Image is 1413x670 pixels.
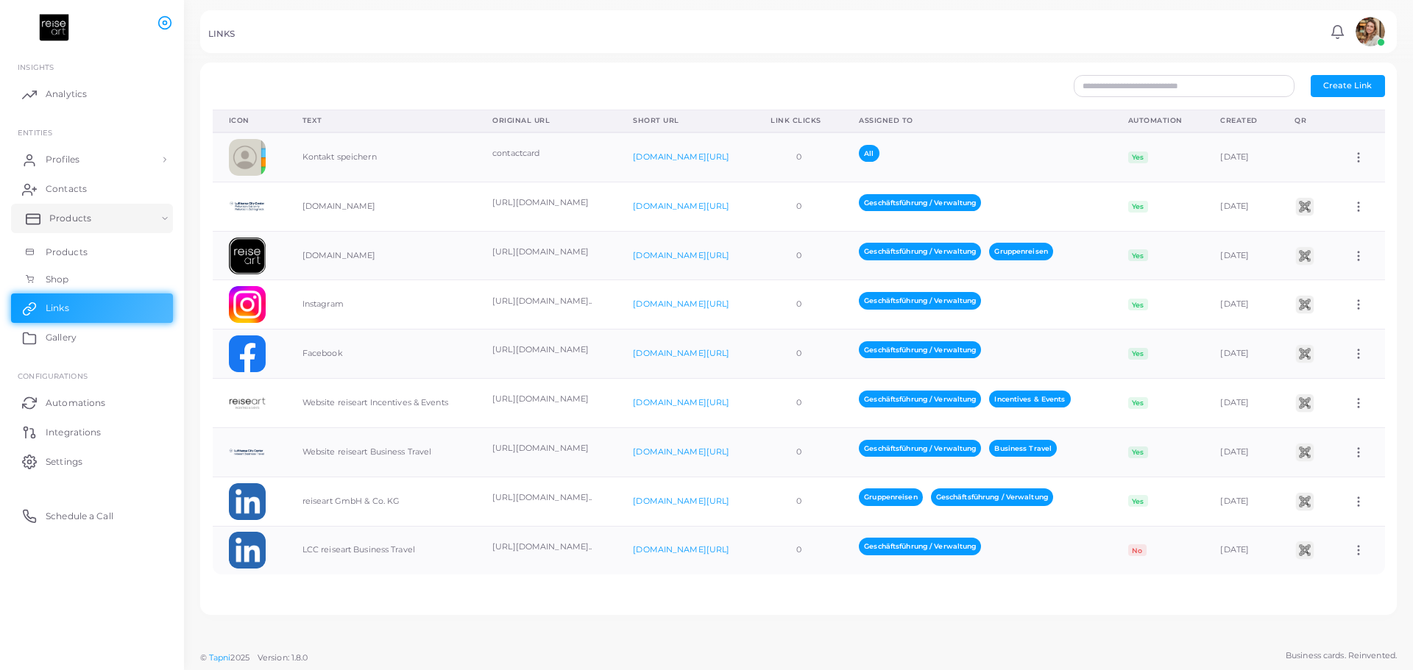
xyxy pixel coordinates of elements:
span: 2025 [230,652,249,664]
td: Instagram [286,280,476,329]
span: Yes [1128,299,1148,310]
a: [DOMAIN_NAME][URL] [633,152,729,162]
td: Kontakt speichern [286,132,476,182]
div: Created [1220,115,1262,126]
p: contactcard [492,147,601,160]
img: qr2.png [1294,245,1316,267]
td: 0 [754,182,843,231]
p: [URL][DOMAIN_NAME].. [492,295,601,307]
td: Facebook [286,329,476,379]
a: [DOMAIN_NAME][URL] [633,299,729,309]
p: [URL][DOMAIN_NAME] [492,442,601,455]
td: [DATE] [1204,477,1278,526]
div: Text [302,115,460,126]
td: 0 [754,329,843,379]
span: INSIGHTS [18,63,54,71]
td: reiseart GmbH & Co. KG [286,477,476,526]
img: qr2.png [1294,491,1316,513]
span: Schedule a Call [46,510,113,523]
div: Icon [229,115,270,126]
span: Geschäftsführung / Verwaltung [859,243,981,260]
p: [URL][DOMAIN_NAME].. [492,541,601,553]
span: Shop [46,273,68,286]
div: Assigned To [859,115,1095,126]
span: Business Travel [989,440,1057,457]
td: [DOMAIN_NAME] [286,231,476,280]
a: Schedule a Call [11,501,173,530]
span: Business cards. Reinvented. [1286,649,1397,662]
a: [DOMAIN_NAME][URL] [633,446,729,457]
a: [DOMAIN_NAME][URL] [633,397,729,407]
a: Automations [11,388,173,417]
a: Settings [11,446,173,476]
span: Version: 1.8.0 [258,652,308,663]
div: Original URL [492,115,601,126]
span: © [200,652,308,664]
span: Profiles [46,153,79,166]
a: [DOMAIN_NAME][URL] [633,496,729,506]
a: Shop [11,265,173,293]
h5: LINKS [208,29,235,39]
a: Integrations [11,417,173,446]
img: linkedin.png [229,532,266,569]
a: [DOMAIN_NAME][URL] [633,348,729,358]
a: [DOMAIN_NAME][URL] [633,250,729,260]
img: qr2.png [1294,392,1316,414]
span: Incentives & Events [989,391,1070,407]
p: [URL][DOMAIN_NAME] [492,246,601,258]
td: [DATE] [1204,427,1278,477]
span: Create Link [1323,80,1372,90]
span: Gallery [46,331,77,344]
td: [DATE] [1204,526,1278,574]
span: Geschäftsführung / Verwaltung [859,391,981,407]
td: [DATE] [1204,379,1278,428]
td: [DATE] [1204,182,1278,231]
img: 0K7nK4In8MmsWTpXXLsYK1Llt-1744730055700.png [229,238,266,274]
th: Action [1336,110,1384,132]
span: Integrations [46,426,101,439]
span: Geschäftsführung / Verwaltung [859,440,981,457]
td: [DATE] [1204,329,1278,379]
span: Products [46,246,88,259]
span: Settings [46,455,82,468]
td: [DATE] [1204,132,1278,182]
a: Gallery [11,323,173,352]
img: X42gbFMRQGhDDmsNxsmTEmrIZ9Rd9Yoa-1747904900798.png [229,385,266,421]
td: 0 [754,526,843,574]
img: contactcard.png [229,139,266,176]
p: [URL][DOMAIN_NAME] [492,343,601,356]
span: Links [46,302,69,315]
p: [URL][DOMAIN_NAME].. [492,491,601,504]
td: 0 [754,280,843,329]
span: Yes [1128,348,1148,360]
td: 0 [754,132,843,182]
div: QR [1295,115,1320,126]
img: linkedin.png [229,483,266,520]
img: cNqoBUYz7qUeYLcsXlwuld0crithNQu2-1747904958869.png [229,434,266,471]
span: Geschäftsführung / Verwaltung [859,341,981,358]
span: Analytics [46,88,87,101]
td: 0 [754,231,843,280]
img: qr2.png [1294,441,1316,463]
span: Yes [1128,152,1148,163]
img: qr2.png [1294,539,1316,561]
span: Gruppenreisen [859,488,922,505]
td: [DATE] [1204,280,1278,329]
td: LCC reiseart Business Travel [286,526,476,574]
span: Contacts [46,182,87,196]
a: Contacts [11,174,173,204]
a: logo [13,14,95,41]
span: All [859,145,879,162]
img: qr2.png [1294,293,1316,316]
span: No [1128,544,1147,556]
div: Automation [1128,115,1189,126]
span: Yes [1128,201,1148,213]
span: Geschäftsführung / Verwaltung [859,538,981,555]
td: 0 [754,379,843,428]
a: [DOMAIN_NAME][URL] [633,201,729,211]
td: Website reiseart Business Travel [286,427,476,477]
img: instagram.png [229,286,266,323]
img: qr2.png [1294,196,1316,218]
td: Website reiseart Incentives & Events [286,379,476,428]
div: Link Clicks [771,115,826,126]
